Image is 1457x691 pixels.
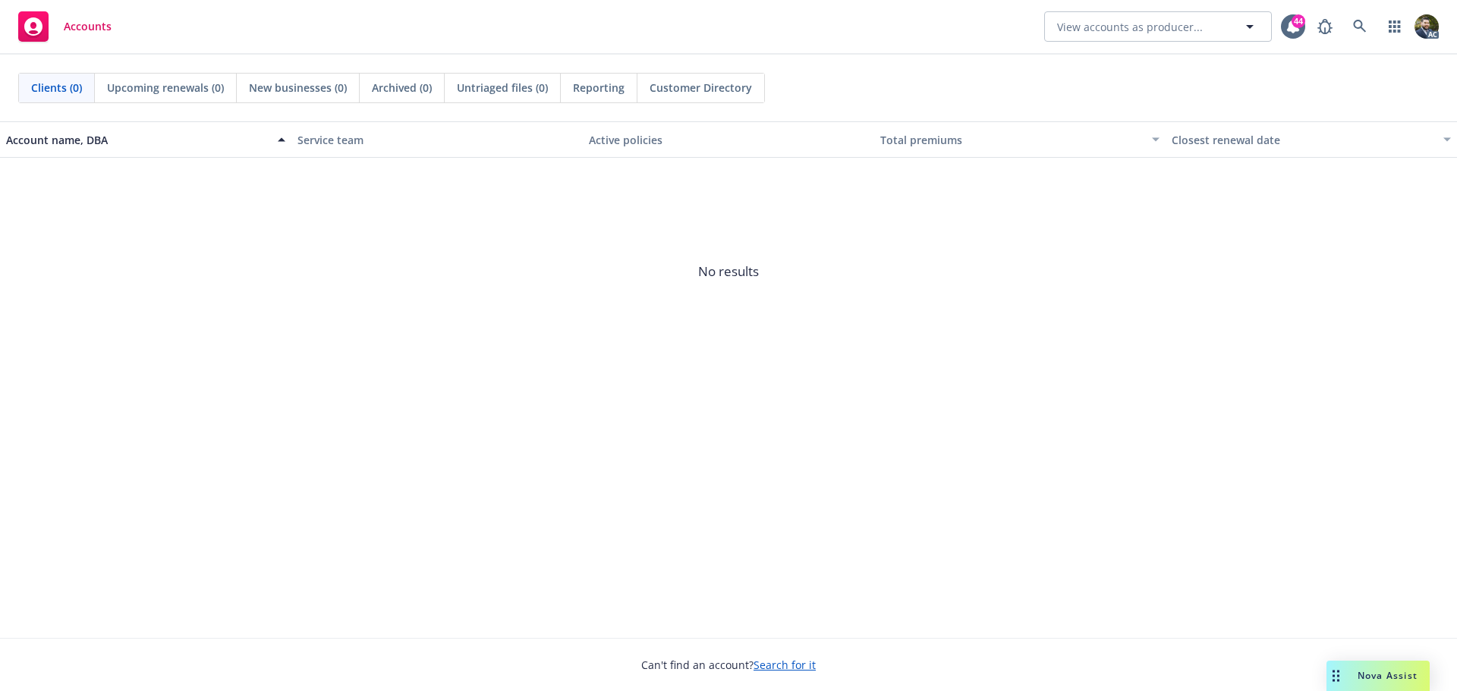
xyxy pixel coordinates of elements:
div: Total premiums [880,132,1143,148]
button: Active policies [583,121,874,158]
img: photo [1415,14,1439,39]
div: Account name, DBA [6,132,269,148]
span: Archived (0) [372,80,432,96]
div: 44 [1292,14,1305,28]
button: Total premiums [874,121,1166,158]
span: Clients (0) [31,80,82,96]
span: Reporting [573,80,625,96]
button: Nova Assist [1326,661,1430,691]
span: Upcoming renewals (0) [107,80,224,96]
button: Closest renewal date [1166,121,1457,158]
button: Service team [291,121,583,158]
span: View accounts as producer... [1057,19,1203,35]
div: Active policies [589,132,868,148]
button: View accounts as producer... [1044,11,1272,42]
a: Report a Bug [1310,11,1340,42]
span: Customer Directory [650,80,752,96]
span: Untriaged files (0) [457,80,548,96]
a: Search for it [754,658,816,672]
div: Service team [297,132,577,148]
a: Search [1345,11,1375,42]
span: New businesses (0) [249,80,347,96]
div: Closest renewal date [1172,132,1434,148]
span: Accounts [64,20,112,33]
a: Accounts [12,5,118,48]
div: Drag to move [1326,661,1345,691]
span: Nova Assist [1358,669,1418,682]
a: Switch app [1380,11,1410,42]
span: Can't find an account? [641,657,816,673]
